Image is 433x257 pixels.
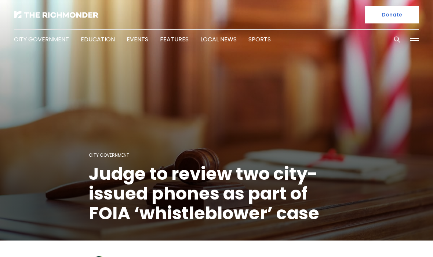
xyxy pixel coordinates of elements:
h1: Judge to review two city-issued phones as part of FOIA ‘whistleblower’ case [89,164,344,223]
a: Events [127,35,148,44]
iframe: portal-trigger [371,221,433,257]
img: The Richmonder [14,11,98,18]
a: Sports [248,35,271,44]
button: Search this site [392,34,403,45]
a: City Government [89,152,129,158]
a: Features [160,35,189,44]
a: Local News [200,35,237,44]
a: Donate [365,6,419,23]
a: Education [81,35,115,44]
a: City Government [14,35,69,44]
